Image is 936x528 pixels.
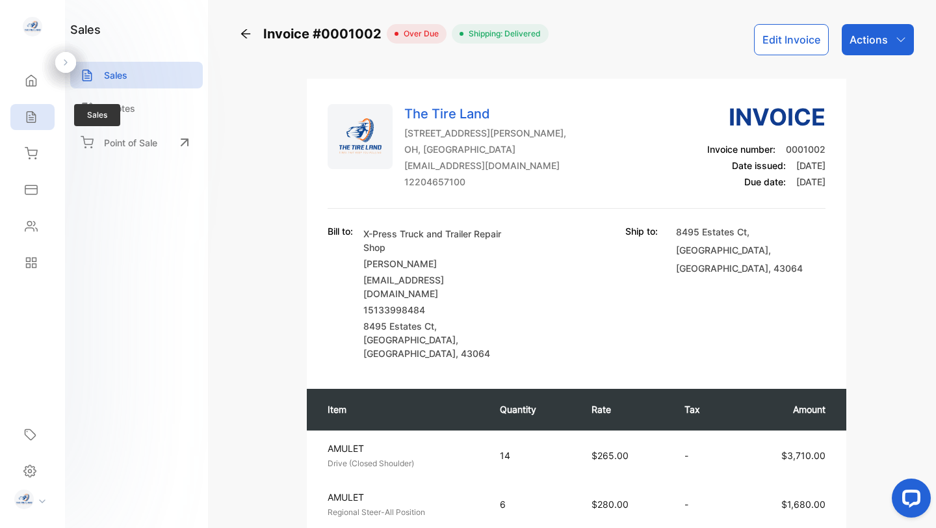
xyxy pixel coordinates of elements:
[500,449,566,462] p: 14
[850,32,888,47] p: Actions
[684,403,720,416] p: Tax
[398,28,439,40] span: over due
[676,226,747,237] span: 8495 Estates Ct
[456,348,490,359] span: , 43064
[684,497,720,511] p: -
[404,142,566,156] p: OH, [GEOGRAPHIC_DATA]
[754,24,829,55] button: Edit Invoice
[363,303,513,317] p: 15133998484
[732,160,786,171] span: Date issued:
[328,104,393,169] img: Company Logo
[591,450,629,461] span: $265.00
[404,175,566,189] p: 12204657100
[781,499,825,510] span: $1,680.00
[404,126,566,140] p: [STREET_ADDRESS][PERSON_NAME],
[796,176,825,187] span: [DATE]
[104,101,135,115] p: Quotes
[74,104,120,126] span: Sales
[70,128,203,157] a: Point of Sale
[684,449,720,462] p: -
[786,144,825,155] span: 0001002
[363,257,513,271] p: [PERSON_NAME]
[796,160,825,171] span: [DATE]
[263,24,387,44] span: Invoice #0001002
[404,104,566,124] p: The Tire Land
[70,95,203,122] a: Quotes
[591,499,629,510] span: $280.00
[23,17,42,36] img: logo
[842,24,914,55] button: Actions
[404,159,566,172] p: [EMAIL_ADDRESS][DOMAIN_NAME]
[744,176,786,187] span: Due date:
[500,403,566,416] p: Quantity
[746,403,825,416] p: Amount
[328,458,476,469] p: Drive (Closed Shoulder)
[781,450,825,461] span: $3,710.00
[881,473,936,528] iframe: LiveChat chat widget
[328,490,476,504] p: AMULET
[591,403,658,416] p: Rate
[104,136,157,150] p: Point of Sale
[625,224,658,238] p: Ship to:
[328,403,474,416] p: Item
[328,507,476,518] p: Regional Steer-All Position
[104,68,127,82] p: Sales
[363,321,434,332] span: 8495 Estates Ct
[328,442,476,455] p: AMULET
[707,144,775,155] span: Invoice number:
[707,99,825,135] h3: Invoice
[500,497,566,511] p: 6
[363,273,513,300] p: [EMAIL_ADDRESS][DOMAIN_NAME]
[14,490,34,509] img: profile
[768,263,803,274] span: , 43064
[463,28,541,40] span: Shipping: Delivered
[328,224,353,238] p: Bill to:
[363,227,513,254] p: X-Press Truck and Trailer Repair Shop
[70,62,203,88] a: Sales
[70,21,101,38] h1: sales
